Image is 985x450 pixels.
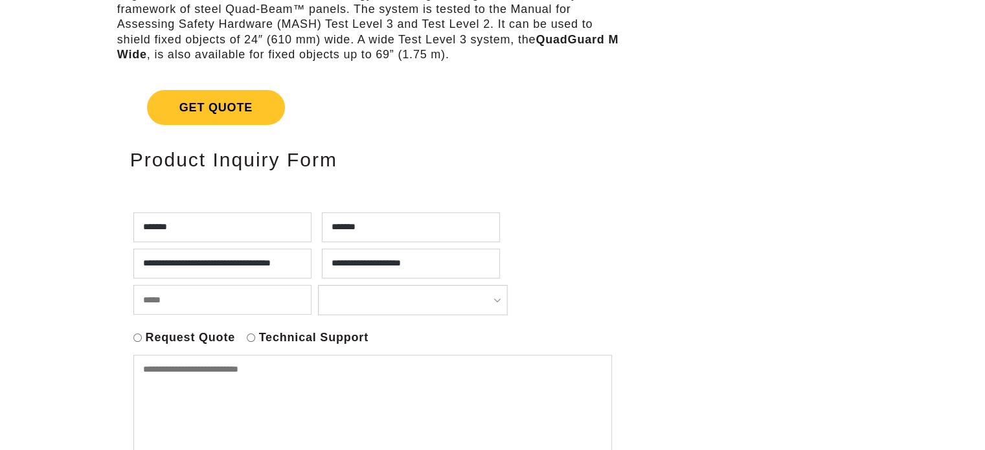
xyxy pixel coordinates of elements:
[146,330,235,345] label: Request Quote
[147,90,285,125] span: Get Quote
[117,74,622,141] a: Get Quote
[259,330,368,345] label: Technical Support
[130,149,609,170] h2: Product Inquiry Form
